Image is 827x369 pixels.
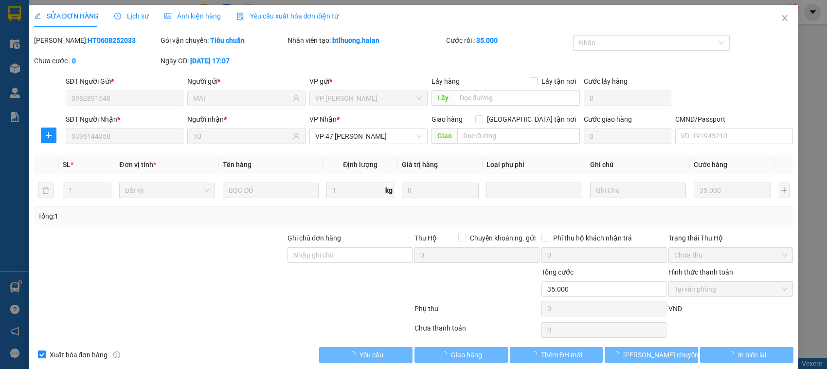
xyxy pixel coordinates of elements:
[125,183,209,198] span: Bất kỳ
[457,128,580,144] input: Dọc đường
[236,13,244,20] img: icon
[414,234,437,242] span: Thu Hộ
[236,12,339,20] span: Yêu cầu xuất hóa đơn điện tử
[510,347,603,363] button: Thêm ĐH mới
[605,347,698,363] button: [PERSON_NAME] chuyển hoàn
[66,76,184,87] div: SĐT Người Gửi
[293,133,300,140] span: user
[161,35,286,46] div: Gói vận chuyển:
[315,129,422,144] span: VP 47 Trần Khát Chân
[164,12,221,20] span: Ảnh kiện hàng
[288,234,341,242] label: Ghi chú đơn hàng
[119,161,156,168] span: Đơn vị tính
[584,77,628,85] label: Cước lấy hàng
[623,350,716,360] span: [PERSON_NAME] chuyển hoàn
[584,129,671,144] input: Cước giao hàng
[466,233,539,243] span: Chuyển khoản ng. gửi
[41,131,56,139] span: plus
[63,161,71,168] span: SL
[431,77,460,85] span: Lấy hàng
[34,12,99,20] span: SỬA ĐƠN HÀNG
[38,211,320,221] div: Tổng: 1
[402,161,438,168] span: Giá trị hàng
[41,128,56,143] button: plus
[38,183,54,198] button: delete
[34,55,159,66] div: Chưa cước :
[190,57,230,65] b: [DATE] 17:07
[288,247,413,263] input: Ghi chú đơn hàng
[668,268,733,276] label: Hình thức thanh toán
[402,183,479,198] input: 0
[72,57,76,65] b: 0
[223,161,252,168] span: Tên hàng
[414,347,508,363] button: Giao hàng
[530,351,541,358] span: loading
[431,128,457,144] span: Giao
[315,91,422,106] span: VP Hoàng Văn Thụ
[454,90,580,106] input: Dọc đường
[586,155,690,174] th: Ghi chú
[309,115,337,123] span: VP Nhận
[349,351,360,358] span: loading
[114,12,149,20] span: Lịch sử
[187,114,306,125] div: Người nhận
[781,14,789,22] span: close
[384,183,394,198] span: kg
[114,13,121,19] span: clock-circle
[440,351,451,358] span: loading
[779,183,790,198] button: plus
[431,115,463,123] span: Giao hàng
[413,323,540,340] div: Chưa thanh toán
[700,347,793,363] button: In biên lai
[584,115,632,123] label: Cước giao hàng
[193,131,291,142] input: Tên người nhận
[694,161,727,168] span: Cước hàng
[34,35,159,46] div: [PERSON_NAME]:
[538,76,580,87] span: Lấy tận nơi
[541,268,574,276] span: Tổng cước
[288,35,444,46] div: Nhân viên tạo:
[332,37,379,44] b: btlhuong.halan
[309,76,428,87] div: VP gửi
[164,13,171,19] span: picture
[431,90,454,106] span: Lấy
[360,350,383,360] span: Yêu cầu
[34,13,41,19] span: edit
[319,347,413,363] button: Yêu cầu
[674,248,788,262] span: Chưa thu
[549,233,636,243] span: Phí thu hộ khách nhận trả
[590,183,686,198] input: Ghi Chú
[210,37,245,44] b: Tiêu chuẩn
[446,35,571,46] div: Cước rồi :
[771,5,798,32] button: Close
[413,303,540,320] div: Phụ thu
[476,37,498,44] b: 35.000
[584,91,671,106] input: Cước lấy hàng
[161,55,286,66] div: Ngày GD:
[668,233,793,243] div: Trạng thái Thu Hộ
[293,95,300,102] span: user
[674,282,788,296] span: Tại văn phòng
[343,161,378,168] span: Định lượng
[223,183,319,198] input: VD: Bàn, Ghế
[193,93,291,104] input: Tên người gửi
[483,114,580,125] span: [GEOGRAPHIC_DATA] tận nơi
[451,350,482,360] span: Giao hàng
[675,114,793,125] div: CMND/Passport
[187,76,306,87] div: Người gửi
[694,183,771,198] input: 0
[727,351,738,358] span: loading
[612,351,623,358] span: loading
[46,350,112,360] span: Xuất hóa đơn hàng
[88,37,136,44] b: HT0608252033
[541,350,582,360] span: Thêm ĐH mới
[483,155,586,174] th: Loại phụ phí
[668,305,682,313] span: VND
[738,350,766,360] span: In biên lai
[66,114,184,125] div: SĐT Người Nhận
[113,351,120,358] span: info-circle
